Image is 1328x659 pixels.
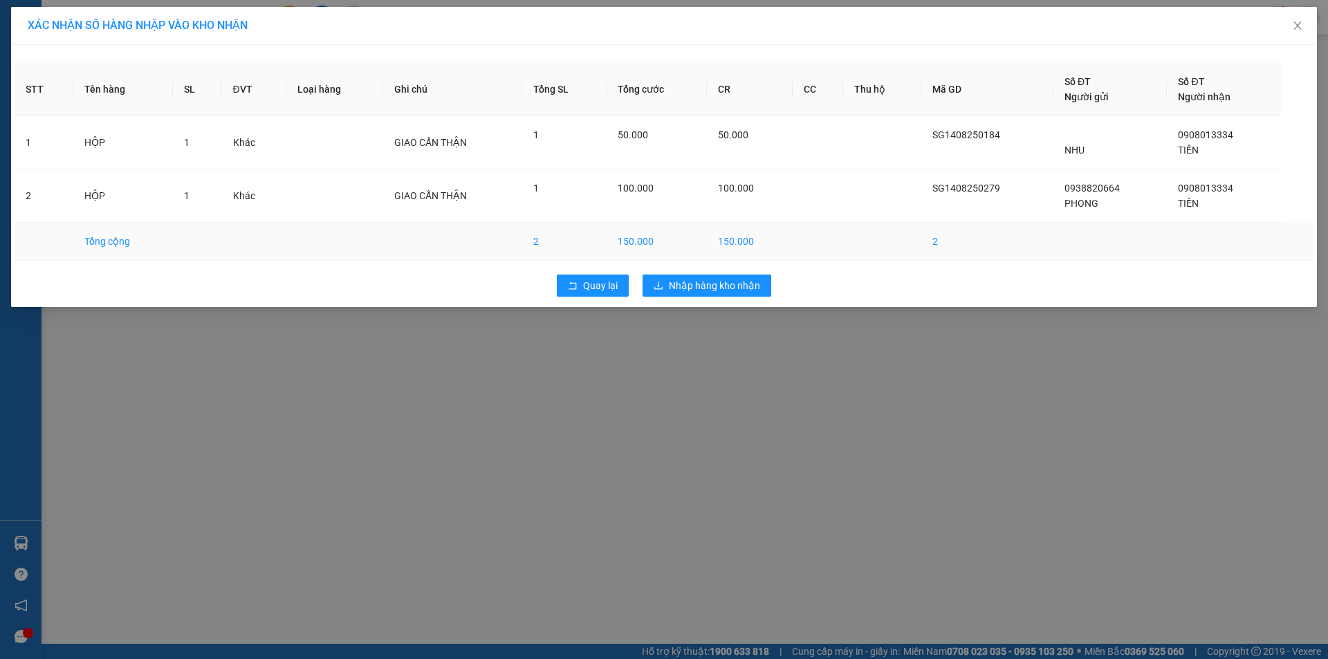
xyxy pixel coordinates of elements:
[607,223,707,261] td: 150.000
[1292,20,1303,31] span: close
[921,63,1053,116] th: Mã GD
[568,281,578,292] span: rollback
[707,63,792,116] th: CR
[718,129,748,140] span: 50.000
[394,190,467,201] span: GIAO CẨN THẬN
[533,183,539,194] span: 1
[1064,198,1098,209] span: PHONG
[557,275,629,297] button: rollbackQuay lại
[73,63,173,116] th: Tên hàng
[921,223,1053,261] td: 2
[1178,91,1230,102] span: Người nhận
[184,190,190,201] span: 1
[15,116,73,169] td: 1
[522,63,607,116] th: Tổng SL
[1064,76,1091,87] span: Số ĐT
[1178,198,1199,209] span: TIỀN
[222,63,287,116] th: ĐVT
[843,63,921,116] th: Thu hộ
[73,169,173,223] td: HỘP
[533,129,539,140] span: 1
[932,129,1000,140] span: SG1408250184
[932,183,1000,194] span: SG1408250279
[15,63,73,116] th: STT
[1178,183,1233,194] span: 0908013334
[1064,183,1120,194] span: 0938820664
[1064,145,1085,156] span: NHU
[383,63,522,116] th: Ghi chú
[15,169,73,223] td: 2
[618,183,654,194] span: 100.000
[28,19,248,32] span: XÁC NHẬN SỐ HÀNG NHẬP VÀO KHO NHẬN
[73,116,173,169] td: HỘP
[1064,91,1109,102] span: Người gửi
[222,116,287,169] td: Khác
[73,223,173,261] td: Tổng cộng
[718,183,754,194] span: 100.000
[607,63,707,116] th: Tổng cước
[643,275,771,297] button: downloadNhập hàng kho nhận
[707,223,792,261] td: 150.000
[1178,76,1204,87] span: Số ĐT
[669,278,760,293] span: Nhập hàng kho nhận
[583,278,618,293] span: Quay lại
[222,169,287,223] td: Khác
[618,129,648,140] span: 50.000
[173,63,221,116] th: SL
[522,223,607,261] td: 2
[394,137,467,148] span: GIAO CẨN THẬN
[184,137,190,148] span: 1
[1178,145,1199,156] span: TIỀN
[286,63,382,116] th: Loại hàng
[1278,7,1317,46] button: Close
[654,281,663,292] span: download
[1178,129,1233,140] span: 0908013334
[793,63,843,116] th: CC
